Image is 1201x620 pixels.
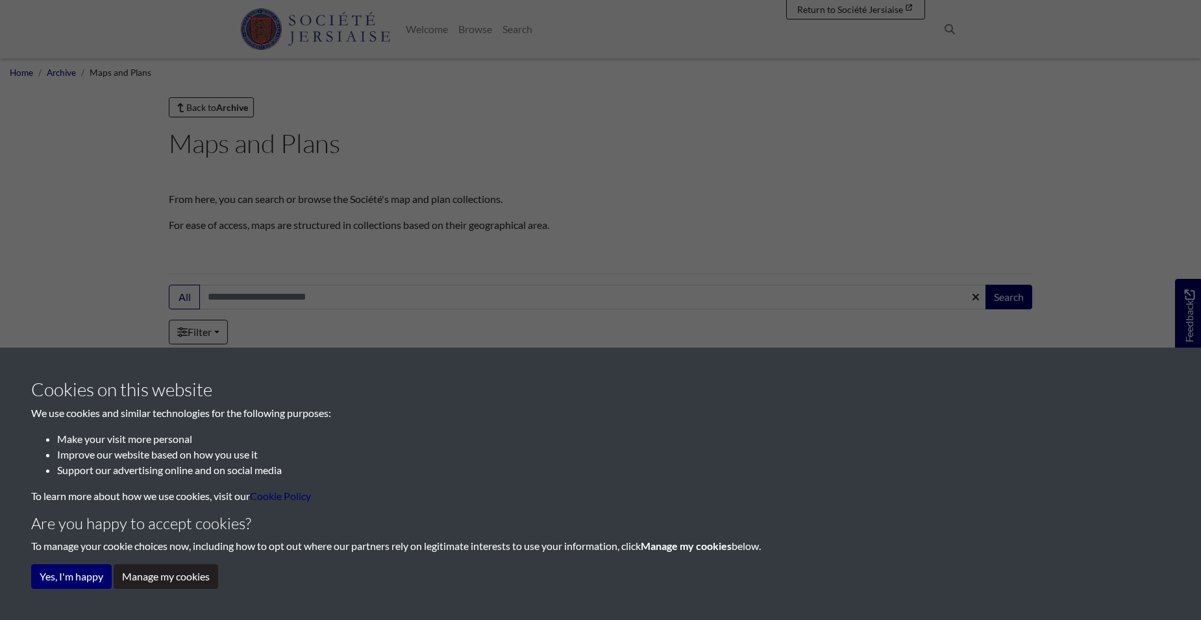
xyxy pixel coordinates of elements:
p: We use cookies and similar technologies for the following purposes: [31,405,1170,421]
p: To manage your cookie choices now, including how to opt out where our partners rely on legitimate... [31,538,1170,554]
button: Yes, I'm happy [31,564,112,589]
strong: Manage my cookies [641,540,732,552]
li: Improve our website based on how you use it [57,447,1170,462]
li: Make your visit more personal [57,431,1170,447]
li: Support our advertising online and on social media [57,462,1170,478]
h4: Are you happy to accept cookies? [31,514,1170,533]
h3: Cookies on this website [31,379,1170,401]
button: Manage my cookies [114,564,218,589]
a: learn more about cookies [250,490,311,502]
p: To learn more about how we use cookies, visit our [31,488,1170,504]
